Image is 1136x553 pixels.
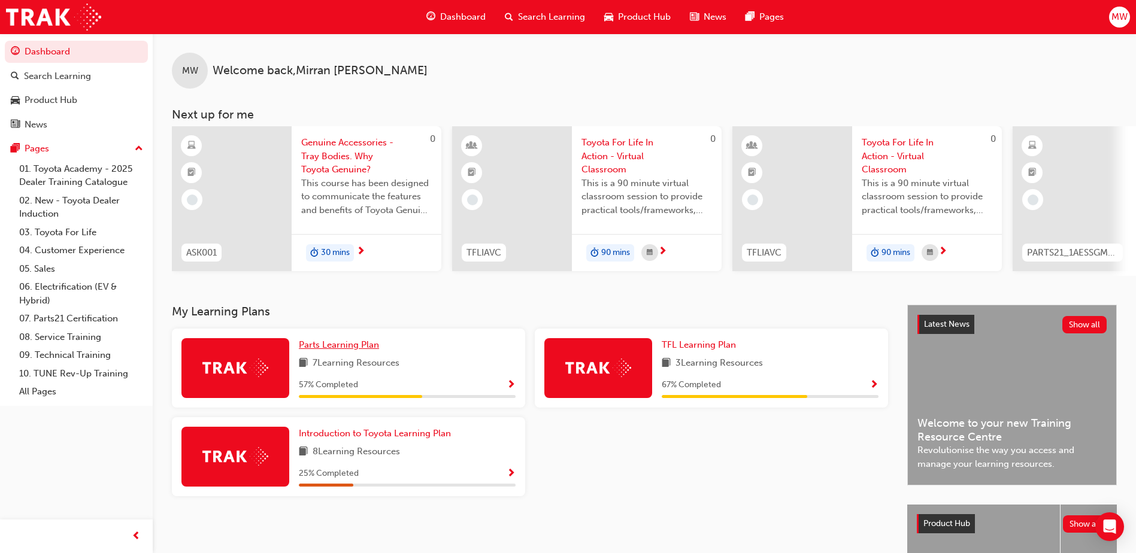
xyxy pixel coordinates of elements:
[862,136,992,177] span: Toyota For Life In Action - Virtual Classroom
[746,10,755,25] span: pages-icon
[565,358,631,377] img: Trak
[5,138,148,160] button: Pages
[25,118,47,132] div: News
[923,518,970,528] span: Product Hub
[467,195,478,205] span: learningRecordVerb_NONE-icon
[426,10,435,25] span: guage-icon
[647,245,653,260] span: calendar-icon
[14,346,148,364] a: 09. Technical Training
[1111,10,1128,24] span: MW
[202,358,268,377] img: Trak
[748,165,756,181] span: booktick-icon
[507,378,516,393] button: Show Progress
[14,192,148,223] a: 02. New - Toyota Dealer Induction
[301,177,432,217] span: This course has been designed to communicate the features and benefits of Toyota Genuine Tray Bod...
[747,195,758,205] span: learningRecordVerb_NONE-icon
[14,309,148,328] a: 07. Parts21 Certification
[662,338,741,352] a: TFL Learning Plan
[299,378,358,392] span: 57 % Completed
[505,10,513,25] span: search-icon
[518,10,585,24] span: Search Learning
[662,378,721,392] span: 67 % Completed
[618,10,671,24] span: Product Hub
[710,133,716,144] span: 0
[356,247,365,257] span: next-icon
[1028,195,1038,205] span: learningRecordVerb_NONE-icon
[5,114,148,136] a: News
[1028,165,1037,181] span: booktick-icon
[5,89,148,111] a: Product Hub
[301,136,432,177] span: Genuine Accessories - Tray Bodies. Why Toyota Genuine?
[14,223,148,242] a: 03. Toyota For Life
[299,428,451,439] span: Introduction to Toyota Learning Plan
[927,245,933,260] span: calendar-icon
[1095,512,1124,541] div: Open Intercom Messenger
[182,64,198,78] span: MW
[430,133,435,144] span: 0
[1027,246,1118,260] span: PARTS21_1AESSGM_0321_EL
[1109,7,1130,28] button: MW
[313,445,400,460] span: 8 Learning Resources
[153,108,1136,121] h3: Next up for me
[299,338,384,352] a: Parts Learning Plan
[468,165,476,181] span: booktick-icon
[172,305,888,318] h3: My Learning Plans
[658,247,667,257] span: next-icon
[870,380,878,391] span: Show Progress
[917,315,1107,334] a: Latest NewsShow all
[14,382,148,401] a: All Pages
[14,278,148,309] a: 06. Electrification (EV & Hybrid)
[310,245,319,261] span: duration-icon
[704,10,726,24] span: News
[299,339,379,350] span: Parts Learning Plan
[675,356,763,371] span: 3 Learning Resources
[662,356,671,371] span: book-icon
[187,138,196,154] span: learningResourceType_ELEARNING-icon
[11,144,20,154] span: pages-icon
[468,138,476,154] span: learningResourceType_INSTRUCTOR_LED-icon
[507,466,516,481] button: Show Progress
[595,5,680,29] a: car-iconProduct Hub
[321,246,350,260] span: 30 mins
[14,328,148,347] a: 08. Service Training
[507,469,516,479] span: Show Progress
[135,141,143,157] span: up-icon
[186,246,217,260] span: ASK001
[604,10,613,25] span: car-icon
[507,380,516,391] span: Show Progress
[747,246,781,260] span: TFLIAVC
[917,443,1107,470] span: Revolutionise the way you access and manage your learning resources.
[748,138,756,154] span: learningResourceType_INSTRUCTOR_LED-icon
[24,69,91,83] div: Search Learning
[202,447,268,466] img: Trak
[5,38,148,138] button: DashboardSearch LearningProduct HubNews
[690,10,699,25] span: news-icon
[213,64,428,78] span: Welcome back , Mirran [PERSON_NAME]
[14,260,148,278] a: 05. Sales
[1062,316,1107,333] button: Show all
[440,10,486,24] span: Dashboard
[313,356,399,371] span: 7 Learning Resources
[680,5,736,29] a: news-iconNews
[581,136,712,177] span: Toyota For Life In Action - Virtual Classroom
[299,356,308,371] span: book-icon
[732,126,1002,271] a: 0TFLIAVCToyota For Life In Action - Virtual ClassroomThis is a 90 minute virtual classroom sessio...
[736,5,793,29] a: pages-iconPages
[870,378,878,393] button: Show Progress
[299,427,456,440] a: Introduction to Toyota Learning Plan
[11,120,20,130] span: news-icon
[1028,138,1037,154] span: learningResourceType_ELEARNING-icon
[299,467,359,481] span: 25 % Completed
[14,364,148,383] a: 10. TUNE Rev-Up Training
[581,177,712,217] span: This is a 90 minute virtual classroom session to provide practical tools/frameworks, behaviours a...
[11,47,20,57] span: guage-icon
[25,142,49,156] div: Pages
[990,133,996,144] span: 0
[299,445,308,460] span: book-icon
[6,4,101,31] img: Trak
[5,65,148,87] a: Search Learning
[466,246,501,260] span: TFLIAVC
[917,417,1107,443] span: Welcome to your new Training Resource Centre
